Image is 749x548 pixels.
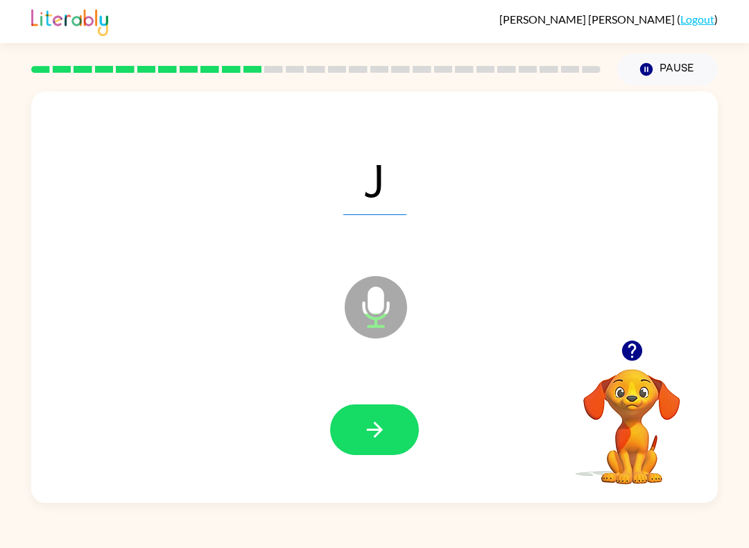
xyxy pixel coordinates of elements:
[499,12,677,26] span: [PERSON_NAME] [PERSON_NAME]
[31,6,108,36] img: Literably
[617,53,718,85] button: Pause
[680,12,714,26] a: Logout
[343,143,406,215] span: J
[499,12,718,26] div: ( )
[562,348,701,486] video: Your browser must support playing .mp4 files to use Literably. Please try using another browser.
